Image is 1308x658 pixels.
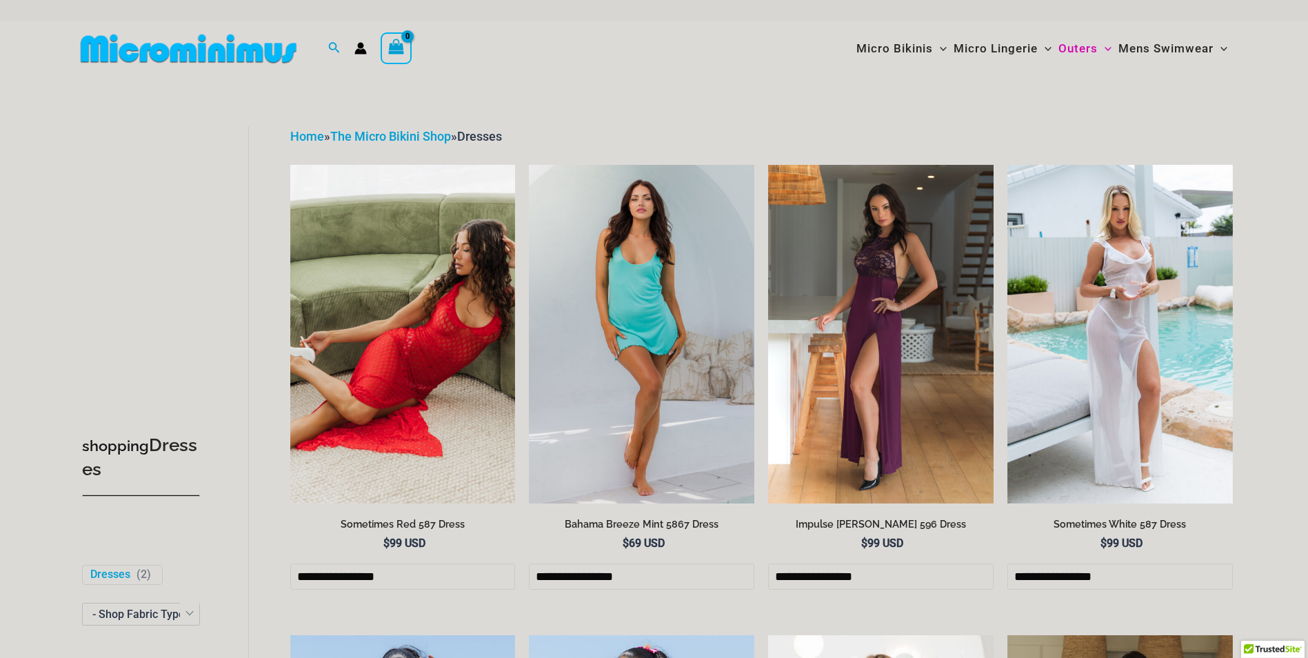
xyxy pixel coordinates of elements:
span: Mens Swimwear [1118,31,1214,66]
a: Bahama Breeze Mint 5867 Dress 01Bahama Breeze Mint 5867 Dress 03Bahama Breeze Mint 5867 Dress 03 [529,165,754,503]
span: 2 [141,568,147,581]
a: Search icon link [328,40,341,57]
span: Menu Toggle [1038,31,1052,66]
span: » » [290,129,502,143]
span: $ [861,537,867,550]
a: Impulse Berry 596 Dress 02Impulse Berry 596 Dress 03Impulse Berry 596 Dress 03 [768,165,994,503]
a: Dresses [90,568,130,582]
span: - Shop Fabric Type [92,608,185,621]
a: View Shopping Cart, empty [381,32,412,64]
span: shopping [82,437,149,455]
a: Mens SwimwearMenu ToggleMenu Toggle [1115,28,1231,70]
a: The Micro Bikini Shop [330,129,451,143]
a: Impulse [PERSON_NAME] 596 Dress [768,518,994,536]
span: Dresses [457,129,502,143]
h3: Dresses [82,434,200,481]
span: Micro Bikinis [856,31,933,66]
span: Outers [1058,31,1098,66]
a: Sometimes Red 587 Dress [290,518,516,536]
a: Bahama Breeze Mint 5867 Dress [529,518,754,536]
nav: Site Navigation [851,26,1234,72]
bdi: 69 USD [623,537,665,550]
a: Sometimes White 587 Dress 08Sometimes White 587 Dress 09Sometimes White 587 Dress 09 [1007,165,1233,503]
span: Menu Toggle [933,31,947,66]
h2: Sometimes Red 587 Dress [290,518,516,531]
img: Sometimes White 587 Dress 08 [1007,165,1233,503]
img: MM SHOP LOGO FLAT [75,33,302,64]
h2: Sometimes White 587 Dress [1007,518,1233,531]
bdi: 99 USD [1100,537,1143,550]
img: Bahama Breeze Mint 5867 Dress 01 [529,165,754,503]
span: $ [383,537,390,550]
h2: Impulse [PERSON_NAME] 596 Dress [768,518,994,531]
a: OutersMenu ToggleMenu Toggle [1055,28,1115,70]
a: Micro LingerieMenu ToggleMenu Toggle [950,28,1055,70]
span: $ [1100,537,1107,550]
span: $ [623,537,629,550]
a: Sometimes Red 587 Dress 10Sometimes Red 587 Dress 09Sometimes Red 587 Dress 09 [290,165,516,503]
span: Menu Toggle [1214,31,1227,66]
a: Account icon link [354,42,367,54]
img: Sometimes Red 587 Dress 10 [290,165,516,503]
bdi: 99 USD [383,537,425,550]
a: Micro BikinisMenu ToggleMenu Toggle [853,28,950,70]
span: Micro Lingerie [954,31,1038,66]
bdi: 99 USD [861,537,903,550]
a: Sometimes White 587 Dress [1007,518,1233,536]
h2: Bahama Breeze Mint 5867 Dress [529,518,754,531]
span: ( ) [137,568,151,582]
span: - Shop Fabric Type [82,603,200,626]
iframe: TrustedSite Certified [82,115,206,391]
span: Menu Toggle [1098,31,1111,66]
span: - Shop Fabric Type [83,604,199,625]
img: Impulse Berry 596 Dress 02 [768,165,994,503]
a: Home [290,129,324,143]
